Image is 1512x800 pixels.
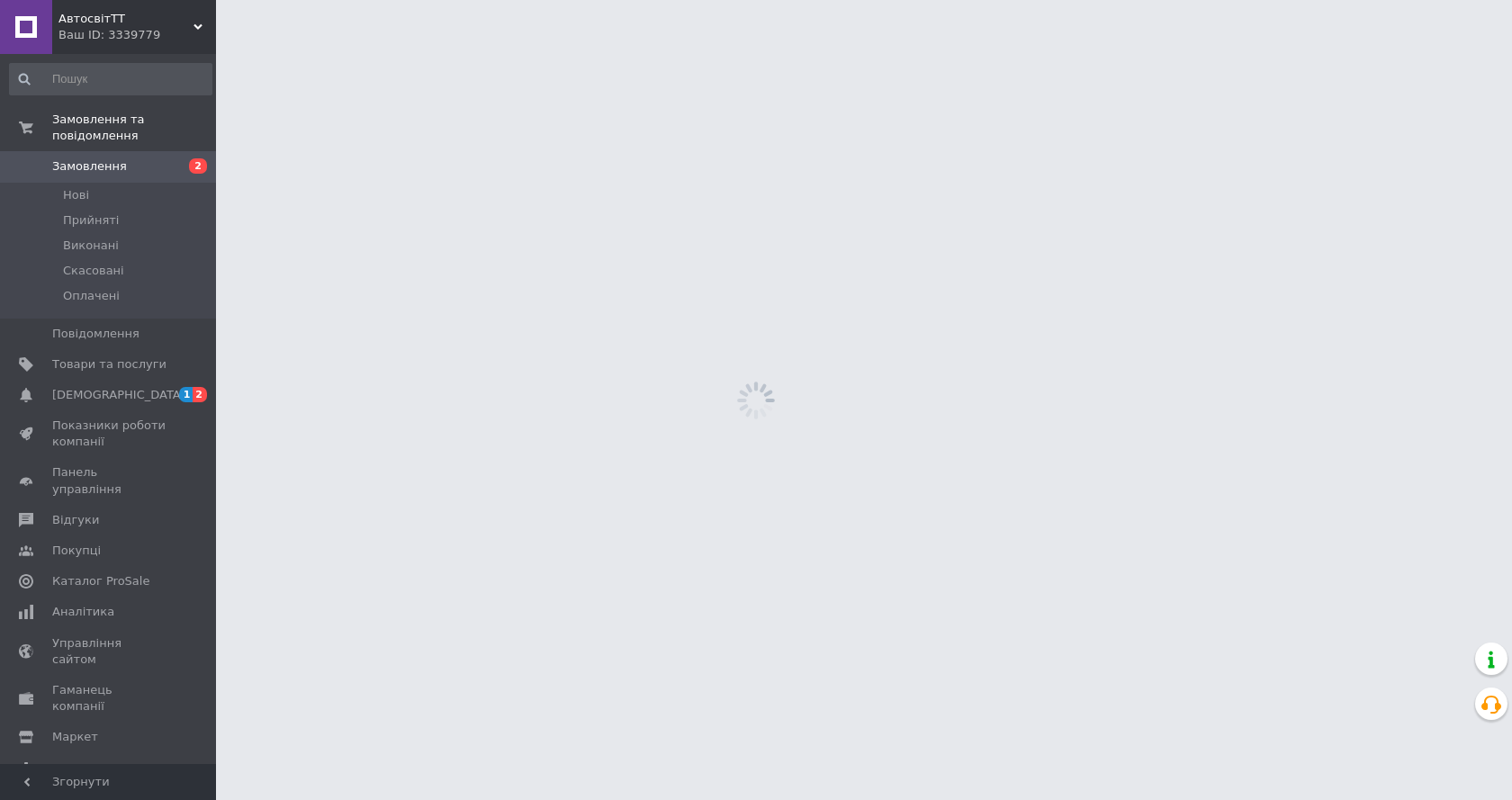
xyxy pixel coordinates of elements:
span: Замовлення та повідомлення [52,112,216,144]
span: Панель управління [52,464,166,497]
span: Виконані [63,238,119,254]
span: [DEMOGRAPHIC_DATA] [52,387,185,403]
span: Маркет [52,729,98,745]
div: Ваш ID: 3339779 [58,27,216,43]
span: Покупці [52,543,101,559]
span: Каталог ProSale [52,573,149,589]
span: 2 [189,158,207,174]
span: Налаштування [52,760,144,777]
span: Товари та послуги [52,356,166,373]
span: Управління сайтом [52,635,166,668]
span: Оплачені [63,288,120,304]
span: Показники роботи компанії [52,418,166,450]
span: Гаманець компанії [52,682,166,715]
span: Нові [63,187,89,203]
span: Аналітика [52,604,114,620]
span: Скасовані [63,263,124,279]
input: Пошук [9,63,212,95]
span: Повідомлення [52,326,139,342]
span: Відгуки [52,512,99,528]
span: АвтосвітТТ [58,11,193,27]
span: 1 [179,387,193,402]
span: Замовлення [52,158,127,175]
span: Прийняті [63,212,119,229]
span: 2 [193,387,207,402]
